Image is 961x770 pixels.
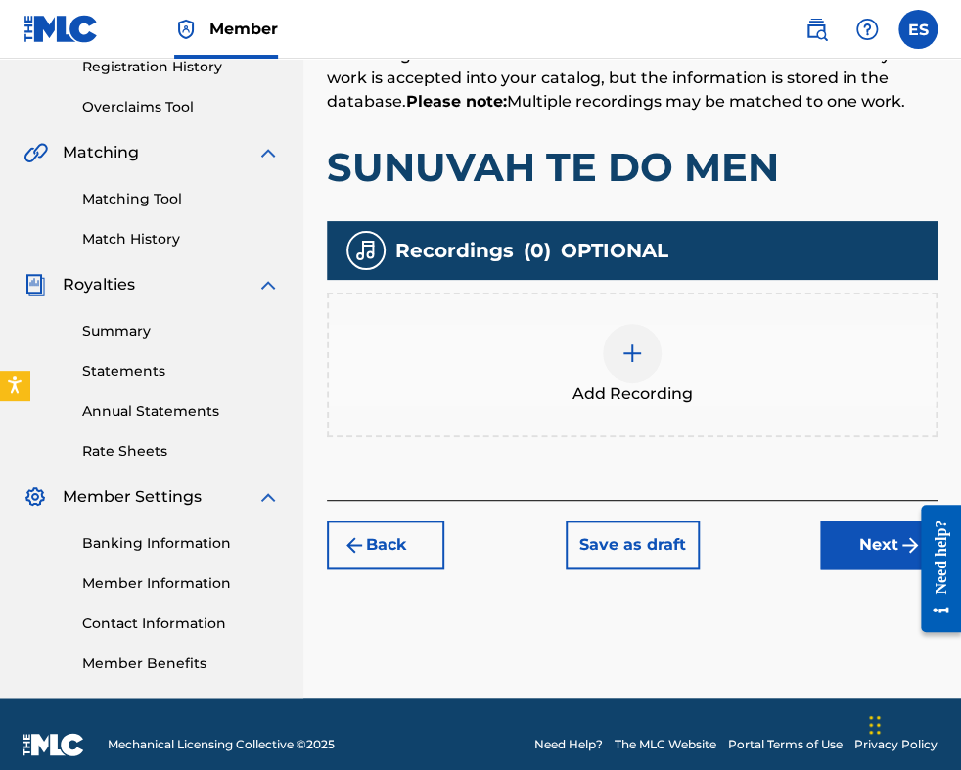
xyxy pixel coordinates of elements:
[561,236,668,265] span: OPTIONAL
[63,485,202,509] span: Member Settings
[23,733,84,756] img: logo
[797,10,836,49] a: Public Search
[82,573,280,594] a: Member Information
[82,654,280,674] a: Member Benefits
[820,521,938,569] button: Next
[620,341,644,365] img: add
[174,18,198,41] img: Top Rightsholder
[869,696,881,754] div: Плъзни
[898,533,922,557] img: f7272a7cc735f4ea7f67.svg
[82,189,280,209] a: Matching Tool
[256,273,280,296] img: expand
[898,10,938,49] div: User Menu
[23,485,47,509] img: Member Settings
[82,613,280,634] a: Contact Information
[82,97,280,117] a: Overclaims Tool
[82,441,280,462] a: Rate Sheets
[327,143,938,192] h1: SUNUVAH TE DO MEN
[256,485,280,509] img: expand
[395,236,514,265] span: Recordings
[534,736,603,753] a: Need Help?
[63,273,135,296] span: Royalties
[82,57,280,77] a: Registration History
[256,141,280,164] img: expand
[343,533,366,557] img: 7ee5dd4eb1f8a8e3ef2f.svg
[524,236,551,265] span: ( 0 )
[23,141,48,164] img: Matching
[82,361,280,382] a: Statements
[863,676,961,770] iframe: Chat Widget
[804,18,828,41] img: search
[108,736,335,753] span: Mechanical Licensing Collective © 2025
[906,489,961,647] iframe: Resource Center
[863,676,961,770] div: Джаджи за чат
[82,401,280,422] a: Annual Statements
[82,229,280,249] a: Match History
[406,92,507,111] strong: Please note:
[82,533,280,554] a: Banking Information
[728,736,843,753] a: Portal Terms of Use
[566,521,700,569] button: Save as draft
[82,321,280,341] a: Summary
[23,273,47,296] img: Royalties
[209,18,278,40] span: Member
[615,736,716,753] a: The MLC Website
[854,736,938,753] a: Privacy Policy
[847,10,887,49] div: Help
[572,383,693,406] span: Add Recording
[855,18,879,41] img: help
[23,15,99,43] img: MLC Logo
[327,521,444,569] button: Back
[63,141,139,164] span: Matching
[354,239,378,262] img: recording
